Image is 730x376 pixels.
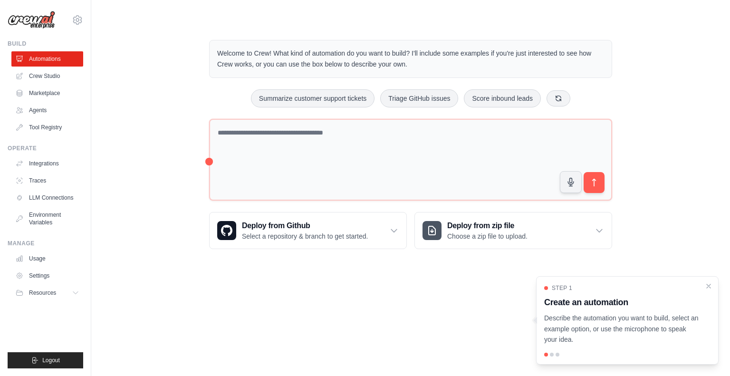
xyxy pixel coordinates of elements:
a: Marketplace [11,86,83,101]
a: Usage [11,251,83,266]
p: Describe the automation you want to build, select an example option, or use the microphone to spe... [544,313,699,345]
button: Close walkthrough [705,282,712,290]
button: Summarize customer support tickets [251,89,375,107]
div: Manage [8,240,83,247]
span: Logout [42,357,60,364]
a: LLM Connections [11,190,83,205]
a: Crew Studio [11,68,83,84]
a: Agents [11,103,83,118]
h3: Deploy from zip file [447,220,528,231]
div: Operate [8,145,83,152]
a: Traces [11,173,83,188]
a: Tool Registry [11,120,83,135]
a: Integrations [11,156,83,171]
h3: Create an automation [544,296,699,309]
p: Choose a zip file to upload. [447,231,528,241]
span: Resources [29,289,56,297]
span: Step 1 [552,284,572,292]
a: Automations [11,51,83,67]
button: Triage GitHub issues [380,89,458,107]
a: Settings [11,268,83,283]
button: Resources [11,285,83,300]
button: Score inbound leads [464,89,541,107]
p: Select a repository & branch to get started. [242,231,368,241]
img: Logo [8,11,55,29]
a: Environment Variables [11,207,83,230]
div: Build [8,40,83,48]
p: Welcome to Crew! What kind of automation do you want to build? I'll include some examples if you'... [217,48,604,70]
h3: Deploy from Github [242,220,368,231]
button: Logout [8,352,83,368]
